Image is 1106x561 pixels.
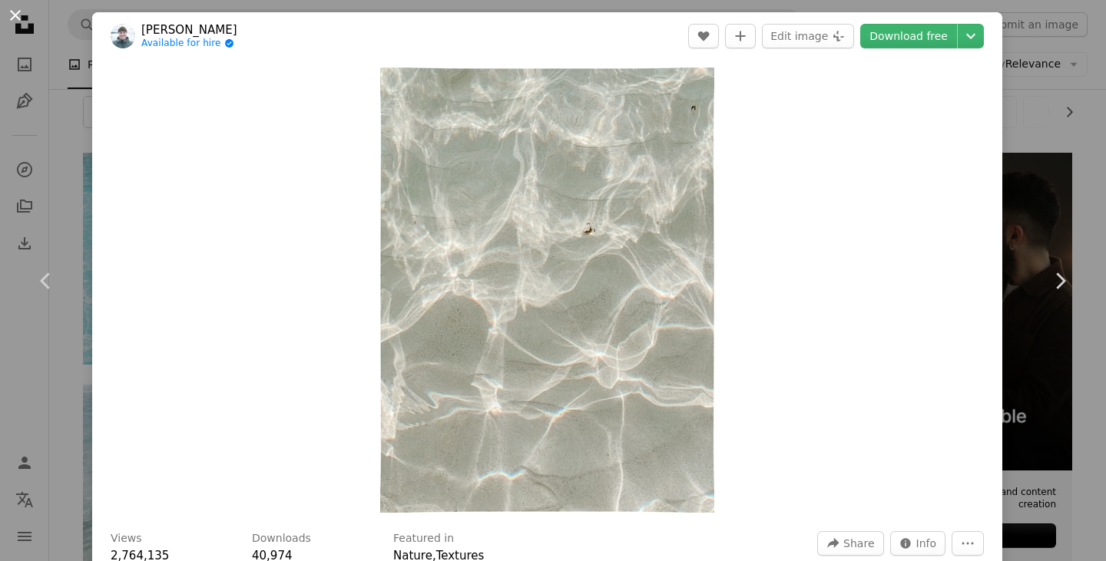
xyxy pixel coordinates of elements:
button: Zoom in on this image [380,68,714,513]
button: Edit image [762,24,854,48]
img: Go to Hans Isaacson's profile [111,24,135,48]
button: More Actions [952,531,984,556]
span: Info [916,532,937,555]
span: Share [843,532,874,555]
button: Share this image [817,531,883,556]
img: white and blue floral textile [380,68,714,513]
button: Stats about this image [890,531,946,556]
h3: Featured in [393,531,454,546]
button: Add to Collection [725,24,756,48]
h3: Downloads [252,531,311,546]
button: Like [688,24,719,48]
a: Available for hire [141,38,237,50]
a: Next [1014,207,1106,355]
button: Choose download size [958,24,984,48]
a: [PERSON_NAME] [141,22,237,38]
h3: Views [111,531,142,546]
a: Download free [860,24,957,48]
